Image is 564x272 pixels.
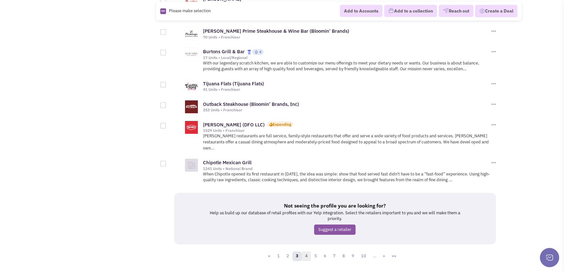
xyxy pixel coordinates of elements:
[302,251,311,261] a: 4
[169,8,211,13] span: Please make selection
[206,210,464,222] p: Help us build up our database of retail profiles with our Yelp integration. Select the retailers ...
[203,81,264,87] a: Tijuana Flats (Tijuana Flats)
[247,50,251,55] img: locallyfamous-largeicon.png
[203,60,497,72] p: With our legendary scratch kitchen, we are able to customize our menu offerings to meet your diet...
[203,55,489,60] div: 17 Units • Local/Regional
[292,251,302,261] a: 3
[388,8,394,14] img: icon-collection-lavender.png
[283,251,293,261] a: 2
[339,251,348,261] a: 8
[265,251,274,261] a: «
[259,49,261,54] span: 4
[443,8,449,14] img: VectorPaper_Plane.png
[203,171,497,183] p: When Chipotle opened its first restaurant in [DATE], the idea was simple: show that food served f...
[479,8,485,15] img: Deal-Dollar.png
[379,251,389,261] a: »
[206,202,464,209] h5: Not seeing the profile you are looking for?
[348,251,358,261] a: 9
[203,159,251,166] a: Chipotle Mexican Grill
[203,101,299,107] a: Outback Steakhouse (Bloomin’ Brands, Inc)
[330,251,339,261] a: 7
[203,128,489,133] div: 1529 Units • Franchisor
[388,251,400,261] a: »»
[203,133,497,151] p: [PERSON_NAME] restaurants are full service, family-style restaurants that offer and serve a wide ...
[273,122,291,127] div: Expanding
[203,166,489,171] div: 1241 Units • National Brand
[320,251,330,261] a: 6
[160,8,166,14] img: Rectangle.png
[203,107,489,113] div: 253 Units • Franchisor
[340,5,383,17] button: Add to Accounts
[203,122,265,128] a: [PERSON_NAME] (DFO LLC)
[311,251,321,261] a: 5
[203,35,489,40] div: 70 Units • Franchisor
[274,251,283,261] a: 1
[384,5,437,17] button: Add to a collection
[475,5,517,18] button: Create a Deal
[357,251,370,261] a: 10
[203,28,349,34] a: [PERSON_NAME] Prime Steakhouse & Wine Bar (Bloomin' Brands)
[369,251,380,261] a: …
[439,5,473,17] button: Reach out
[203,48,245,55] a: Burtons Grill & Bar
[254,50,258,54] img: locallyfamous-upvote.png
[314,225,356,235] a: Suggest a retailer
[203,87,489,92] div: 41 Units • Franchisor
